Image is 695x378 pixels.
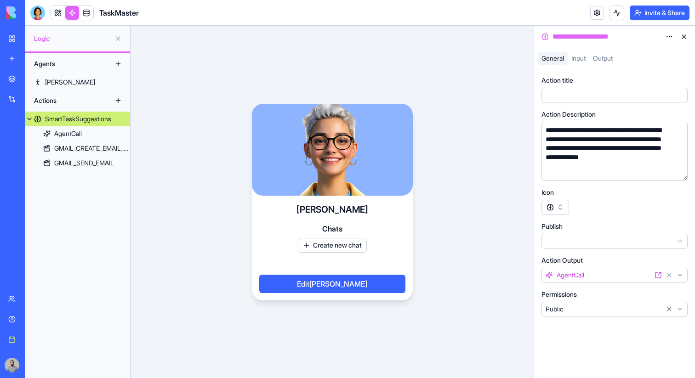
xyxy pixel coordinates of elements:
a: SmartTaskSuggestions [25,112,130,126]
div: Actions [29,93,103,108]
span: Chats [322,223,342,234]
label: Action Description [541,110,596,119]
div: SmartTaskSuggestions [45,114,111,124]
span: General [541,54,564,62]
label: Publish [541,222,563,231]
a: AgentCall [25,126,130,141]
label: Action Output [541,256,583,265]
label: Icon [541,188,554,197]
div: GMAIL_SEND_EMAIL [54,158,114,168]
img: logo [6,6,63,19]
div: AgentCall [54,129,82,138]
a: GMAIL_SEND_EMAIL [25,156,130,170]
div: GMAIL_CREATE_EMAIL_DRAFT [54,144,130,153]
label: Action title [541,76,573,85]
label: Permissions [541,290,577,299]
a: [PERSON_NAME] [25,75,130,90]
button: Invite & Share [630,6,689,20]
div: [PERSON_NAME] [45,78,95,87]
button: Create new chat [298,238,367,253]
span: Input [571,54,586,62]
div: Agents [29,56,103,71]
button: Edit[PERSON_NAME] [259,275,405,293]
a: GMAIL_CREATE_EMAIL_DRAFT [25,141,130,156]
span: Output [593,54,613,62]
span: Logic [34,34,111,43]
img: image_123650291_bsq8ao.jpg [5,358,19,372]
h4: [PERSON_NAME] [296,203,368,216]
h1: TaskMaster [99,7,139,18]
